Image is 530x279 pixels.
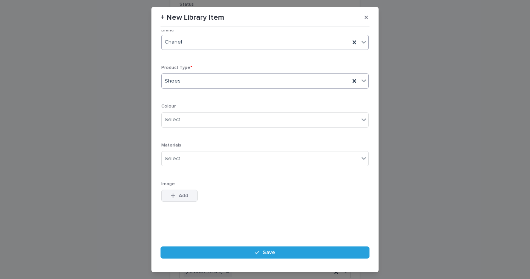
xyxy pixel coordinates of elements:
div: Select... [165,155,184,163]
span: Save [263,250,275,255]
span: Image [161,182,175,186]
button: Add [161,190,198,202]
span: Materials [161,143,181,148]
span: Colour [161,104,176,109]
div: Select... [165,116,184,124]
span: Add [179,193,188,198]
button: Save [161,246,369,259]
span: Shoes [165,77,181,85]
span: Brand [161,28,174,33]
span: Chanel [165,38,182,46]
span: Product Type [161,65,192,70]
p: + New Library Item [161,13,224,22]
